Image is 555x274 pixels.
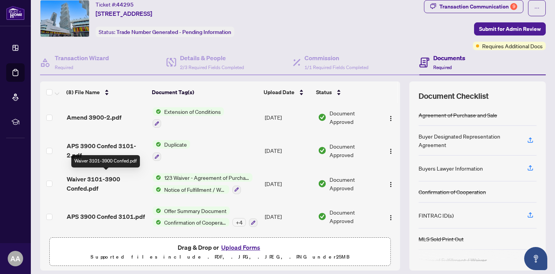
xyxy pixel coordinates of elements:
[153,140,161,149] img: Status Icon
[388,148,394,154] img: Logo
[55,64,73,70] span: Required
[149,81,261,103] th: Document Tag(s)
[318,113,326,122] img: Document Status
[153,140,190,161] button: Status IconDuplicate
[330,175,378,192] span: Document Approved
[262,200,315,233] td: [DATE]
[419,111,497,119] div: Agreement of Purchase and Sale
[524,247,547,270] button: Open asap
[388,115,394,122] img: Logo
[116,1,134,8] span: 44295
[67,174,146,193] span: Waiver 3101-3900 Confed.pdf
[161,185,229,194] span: Notice of Fulfillment / Waiver
[96,9,152,18] span: [STREET_ADDRESS]
[178,242,262,252] span: Drag & Drop or
[264,88,294,96] span: Upload Date
[433,64,452,70] span: Required
[153,206,161,215] img: Status Icon
[153,173,252,194] button: Status Icon123 Waiver - Agreement of Purchase and SaleStatus IconNotice of Fulfillment / Waiver
[419,188,486,196] div: Confirmation of Cooperation
[318,179,326,188] img: Document Status
[6,6,25,20] img: logo
[153,218,161,227] img: Status Icon
[534,5,540,11] span: ellipsis
[54,252,386,262] p: Supported files include .PDF, .JPG, .JPEG, .PNG under 25 MB
[161,173,252,182] span: 123 Waiver - Agreement of Purchase and Sale
[388,215,394,221] img: Logo
[63,81,149,103] th: (8) File Name
[304,64,368,70] span: 1/1 Required Fields Completed
[385,144,397,157] button: Logo
[71,155,140,167] div: Waiver 3101-3900 Confed.pdf
[153,173,161,182] img: Status Icon
[161,107,224,116] span: Extension of Conditions
[262,134,315,167] td: [DATE]
[262,167,315,200] td: [DATE]
[261,81,313,103] th: Upload Date
[482,42,543,50] span: Requires Additional Docs
[419,132,518,149] div: Buyer Designated Representation Agreement
[153,107,224,128] button: Status IconExtension of Conditions
[330,142,378,159] span: Document Approved
[419,164,483,173] div: Buyers Lawyer Information
[330,208,378,225] span: Document Approved
[161,218,229,227] span: Confirmation of Cooperation
[116,29,231,36] span: Trade Number Generated - Pending Information
[10,253,20,264] span: AA
[232,218,246,227] div: + 4
[262,101,315,134] td: [DATE]
[180,53,244,63] h4: Details & People
[161,140,190,149] span: Duplicate
[96,27,234,37] div: Status:
[67,212,145,221] span: APS 3900 Confed 3101.pdf
[153,206,257,227] button: Status IconOffer Summary DocumentStatus IconConfirmation of Cooperation+4
[180,64,244,70] span: 2/3 Required Fields Completed
[219,242,262,252] button: Upload Forms
[40,0,89,37] img: IMG-W12236988_1.jpg
[330,109,378,126] span: Document Approved
[304,53,368,63] h4: Commission
[419,211,454,220] div: FINTRAC ID(s)
[439,0,517,13] div: Transaction Communication
[510,3,517,10] div: 9
[50,238,390,266] span: Drag & Drop orUpload FormsSupported files include .PDF, .JPG, .JPEG, .PNG under25MB
[153,185,161,194] img: Status Icon
[66,88,100,96] span: (8) File Name
[419,91,489,101] span: Document Checklist
[385,210,397,223] button: Logo
[433,53,465,63] h4: Documents
[313,81,379,103] th: Status
[161,206,230,215] span: Offer Summary Document
[67,141,146,160] span: APS 3900 Confed 3101-2.pdf
[55,53,109,63] h4: Transaction Wizard
[316,88,332,96] span: Status
[385,178,397,190] button: Logo
[385,111,397,123] button: Logo
[388,181,394,188] img: Logo
[67,113,121,122] span: Amend 3900-2.pdf
[153,107,161,116] img: Status Icon
[419,235,464,243] div: MLS Sold Print Out
[318,212,326,221] img: Document Status
[318,146,326,155] img: Document Status
[479,23,541,35] span: Submit for Admin Review
[474,22,546,36] button: Submit for Admin Review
